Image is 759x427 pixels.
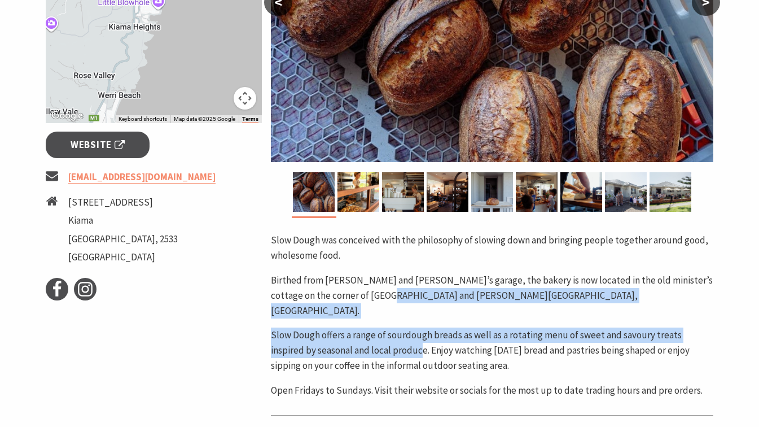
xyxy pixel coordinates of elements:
img: Outside cafe [650,172,691,212]
li: Kiama [68,213,178,228]
button: Map camera controls [234,87,256,110]
img: Google [49,108,86,123]
img: Baker at work [427,172,468,212]
img: Inside Slow Dough [337,172,379,212]
li: [GEOGRAPHIC_DATA], 2533 [68,232,178,247]
a: Open this area in Google Maps (opens a new window) [49,108,86,123]
a: [EMAIL_ADDRESS][DOMAIN_NAME] [68,171,216,184]
span: Map data ©2025 Google [174,116,235,122]
img: Slow Dough Counter [516,172,558,212]
a: Terms (opens in new tab) [242,116,258,123]
button: Keyboard shortcuts [119,115,167,123]
span: Website [71,137,125,152]
img: Sour Dough Loafs [293,172,335,212]
li: [STREET_ADDRESS] [68,195,178,210]
a: Website [46,132,150,158]
p: Slow Dough was conceived with the philosophy of slowing down and bringing people together around ... [271,233,713,263]
p: Open Fridays to Sundays. Visit their website or socials for the most up to date trading hours and... [271,383,713,398]
li: [GEOGRAPHIC_DATA] [68,250,178,265]
img: Outside cafe [605,172,647,212]
img: Sour Dough Loaf [471,172,513,212]
p: Birthed from [PERSON_NAME] and [PERSON_NAME]’s garage, the bakery is now located in the old minis... [271,273,713,319]
img: Making bread [560,172,602,212]
img: Coffee at Slow Dough [382,172,424,212]
p: Slow Dough offers a range of sourdough breads as well as a rotating menu of sweet and savoury tre... [271,328,713,374]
